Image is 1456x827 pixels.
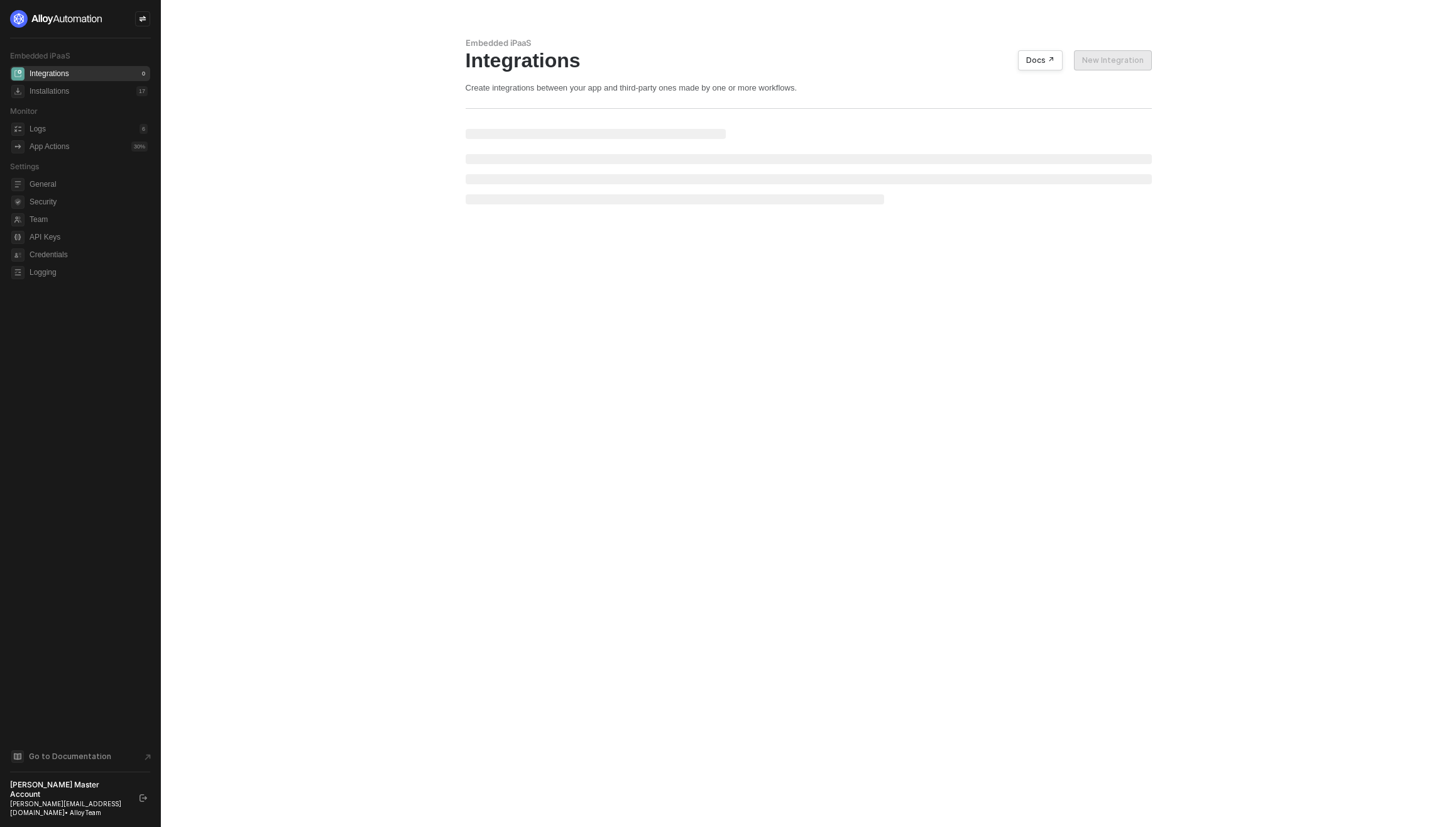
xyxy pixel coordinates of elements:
[11,85,25,98] span: installations
[30,124,46,135] div: Logs
[11,213,25,226] span: team
[11,67,25,80] span: integrations
[30,86,69,97] div: Installations
[140,69,148,79] div: 0
[30,194,148,209] span: Security
[1074,50,1152,70] button: New Integration
[11,140,25,153] span: icon-app-actions
[10,106,38,116] span: Monitor
[29,751,111,762] span: Go to Documentation
[30,212,148,227] span: Team
[466,48,1152,72] div: Integrations
[11,750,24,763] span: documentation
[30,230,148,245] span: API Keys
[11,248,25,262] span: credentials
[11,178,25,191] span: general
[140,794,147,802] span: logout
[30,177,148,192] span: General
[140,124,148,134] div: 6
[10,799,128,817] div: [PERSON_NAME][EMAIL_ADDRESS][DOMAIN_NAME] • AlloyTeam
[11,196,25,209] span: security
[1018,50,1063,70] button: Docs ↗
[141,751,154,763] span: document-arrow
[11,123,25,136] span: icon-logs
[11,231,25,244] span: api-key
[30,142,69,152] div: App Actions
[10,749,151,764] a: Knowledge Base
[30,265,148,280] span: Logging
[10,780,128,799] div: [PERSON_NAME] Master Account
[466,38,1152,48] div: Embedded iPaaS
[136,86,148,96] div: 17
[1026,55,1054,65] div: Docs ↗
[10,51,70,60] span: Embedded iPaaS
[11,266,25,279] span: logging
[10,162,39,171] span: Settings
[139,15,146,23] span: icon-swap
[30,69,69,79] div: Integrations
[466,82,1152,93] div: Create integrations between your app and third-party ones made by one or more workflows.
[131,142,148,152] div: 30 %
[10,10,103,28] img: logo
[10,10,150,28] a: logo
[30,247,148,262] span: Credentials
